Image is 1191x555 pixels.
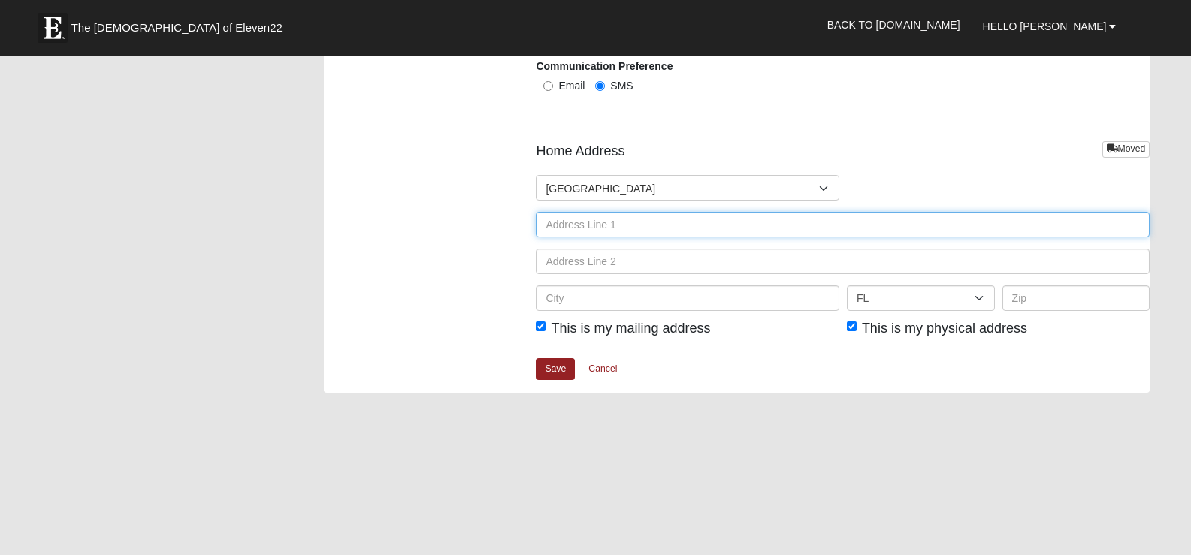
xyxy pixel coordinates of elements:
span: SMS [610,80,633,92]
a: Back to [DOMAIN_NAME] [816,6,972,44]
input: City [536,285,839,311]
input: This is my physical address [847,321,857,331]
span: This is my mailing address [551,321,710,336]
input: This is my mailing address [536,321,546,331]
span: The [DEMOGRAPHIC_DATA] of Eleven22 [71,20,283,35]
input: Zip [1002,285,1150,311]
span: This is my physical address [862,321,1027,336]
a: Hello [PERSON_NAME] [972,8,1128,45]
span: Hello [PERSON_NAME] [983,20,1107,32]
span: [GEOGRAPHIC_DATA] [546,176,818,201]
label: Communication Preference [536,59,673,74]
span: Home Address [536,141,624,161]
a: Moved [1102,141,1150,157]
span: Email [558,80,585,92]
input: Email [543,81,553,91]
input: SMS [595,81,605,91]
input: Address Line 2 [536,249,1150,274]
input: Address Line 1 [536,212,1150,237]
img: Eleven22 logo [38,13,68,43]
a: The [DEMOGRAPHIC_DATA] of Eleven22 [30,5,331,43]
a: Cancel [579,357,627,381]
a: Save [536,358,575,380]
